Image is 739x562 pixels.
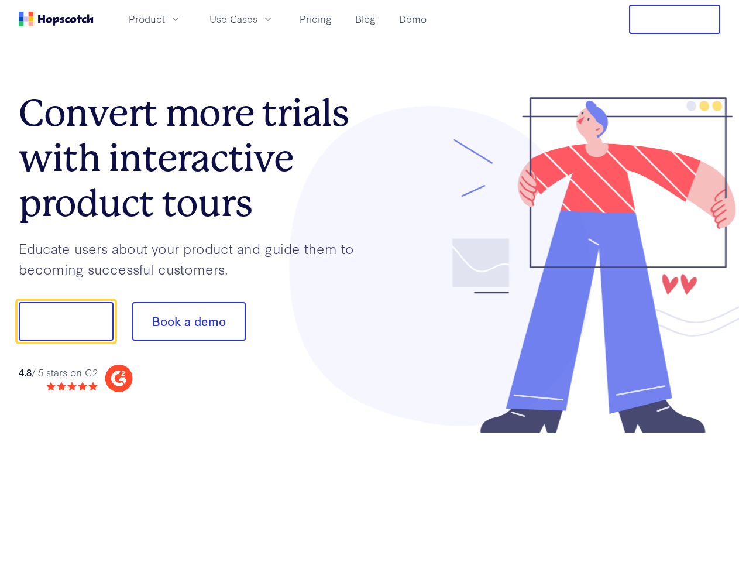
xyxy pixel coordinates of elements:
a: Blog [350,9,380,29]
button: Show me! [19,302,114,341]
div: / 5 stars on G2 [19,365,98,380]
button: Use Cases [202,9,281,29]
button: Book a demo [132,302,246,341]
button: Product [122,9,188,29]
a: Home [19,12,94,26]
span: Use Cases [209,12,257,26]
strong: 4.8 [19,365,32,379]
a: Pricing [295,9,336,29]
h1: Convert more trials with interactive product tours [19,91,370,225]
a: Demo [394,9,431,29]
button: Free Trial [629,5,720,34]
p: Educate users about your product and guide them to becoming successful customers. [19,238,370,279]
span: Product [129,12,165,26]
